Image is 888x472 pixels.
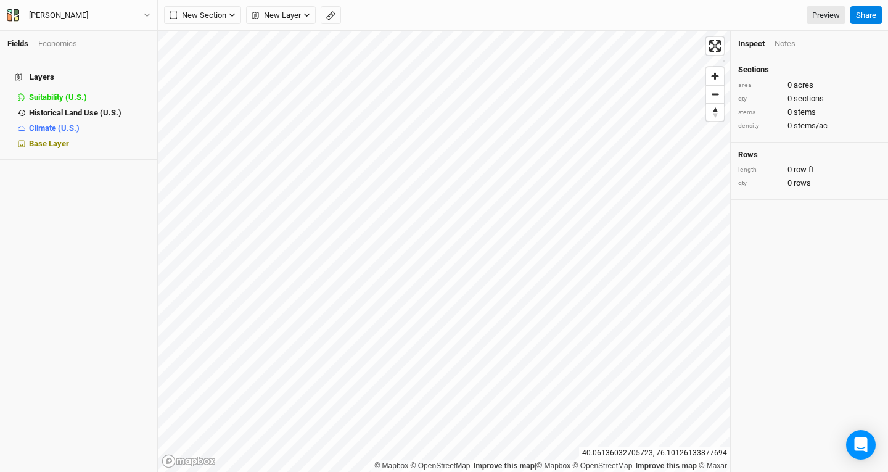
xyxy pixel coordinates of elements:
[738,81,781,90] div: area
[162,454,216,468] a: Mapbox logo
[738,80,881,91] div: 0
[738,165,781,175] div: length
[252,9,301,22] span: New Layer
[29,108,121,117] span: Historical Land Use (U.S.)
[29,93,87,102] span: Suitability (U.S.)
[775,38,795,49] div: Notes
[573,462,633,470] a: OpenStreetMap
[738,122,781,131] div: density
[850,6,882,25] button: Share
[164,6,241,25] button: New Section
[158,31,730,472] canvas: Map
[7,39,28,48] a: Fields
[706,104,724,121] span: Reset bearing to north
[29,93,150,102] div: Suitability (U.S.)
[738,120,881,131] div: 0
[29,123,150,133] div: Climate (U.S.)
[321,6,341,25] button: Shortcut: M
[794,120,828,131] span: stems/ac
[738,94,781,104] div: qty
[411,462,471,470] a: OpenStreetMap
[738,38,765,49] div: Inspect
[706,85,724,103] button: Zoom out
[846,430,876,460] div: Open Intercom Messenger
[29,9,88,22] div: Jesse Lapp
[738,179,781,188] div: qty
[738,65,881,75] h4: Sections
[29,123,80,133] span: Climate (U.S.)
[738,93,881,104] div: 0
[794,164,814,175] span: row ft
[246,6,316,25] button: New Layer
[29,139,69,148] span: Base Layer
[807,6,845,25] a: Preview
[706,67,724,85] button: Zoom in
[738,108,781,117] div: stems
[7,65,150,89] h4: Layers
[374,462,408,470] a: Mapbox
[738,150,881,160] h4: Rows
[738,178,881,189] div: 0
[170,9,226,22] span: New Section
[374,460,727,472] div: |
[636,462,697,470] a: Improve this map
[706,86,724,103] span: Zoom out
[536,462,570,470] a: Mapbox
[29,108,150,118] div: Historical Land Use (U.S.)
[794,93,824,104] span: sections
[706,103,724,121] button: Reset bearing to north
[579,447,730,460] div: 40.06136032705723 , -76.10126133877694
[794,80,813,91] span: acres
[6,9,151,22] button: [PERSON_NAME]
[474,462,535,470] a: Improve this map
[29,139,150,149] div: Base Layer
[794,107,816,118] span: stems
[738,164,881,175] div: 0
[29,9,88,22] div: [PERSON_NAME]
[794,178,811,189] span: rows
[706,37,724,55] button: Enter fullscreen
[699,462,727,470] a: Maxar
[38,38,77,49] div: Economics
[738,107,881,118] div: 0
